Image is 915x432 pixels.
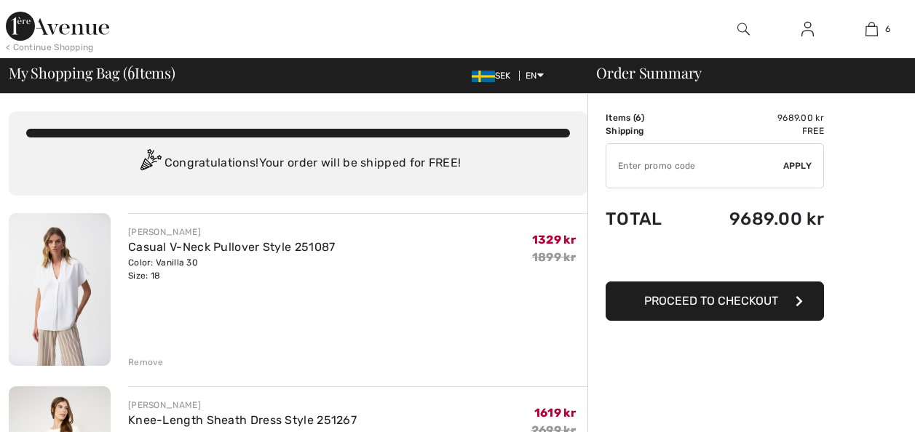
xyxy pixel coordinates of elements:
img: Swedish Frona [472,71,495,82]
span: Proceed to Checkout [644,294,778,308]
img: 1ère Avenue [6,12,109,41]
td: 9689.00 kr [687,194,824,244]
td: Free [687,124,824,137]
div: [PERSON_NAME] [128,399,357,412]
div: Color: Vanilla 30 Size: 18 [128,256,336,282]
img: My Bag [866,20,878,38]
td: 9689.00 kr [687,111,824,124]
span: 6 [885,23,890,36]
a: Knee-Length Sheath Dress Style 251267 [128,413,357,427]
span: SEK [472,71,517,81]
a: 6 [840,20,903,38]
td: Shipping [606,124,687,137]
button: Proceed to Checkout [606,281,824,321]
span: 6 [127,62,135,81]
img: Congratulation2.svg [135,149,165,178]
div: Order Summary [579,65,906,80]
td: Items ( ) [606,111,687,124]
span: 1619 kr [534,406,576,420]
img: search the website [737,20,750,38]
span: EN [526,71,544,81]
span: 6 [635,113,641,123]
div: Congratulations! Your order will be shipped for FREE! [26,149,570,178]
iframe: PayPal [606,244,824,276]
span: My Shopping Bag ( Items) [9,65,175,80]
div: < Continue Shopping [6,41,94,54]
div: Remove [128,356,164,369]
td: Total [606,194,687,244]
div: [PERSON_NAME] [128,225,336,239]
a: Sign In [790,20,825,39]
span: Apply [783,159,812,172]
s: 1899 kr [532,250,576,264]
input: Promo code [606,144,783,188]
img: Casual V-Neck Pullover Style 251087 [9,213,111,366]
span: 1329 kr [532,233,576,247]
a: Casual V-Neck Pullover Style 251087 [128,240,336,254]
img: My Info [801,20,814,38]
